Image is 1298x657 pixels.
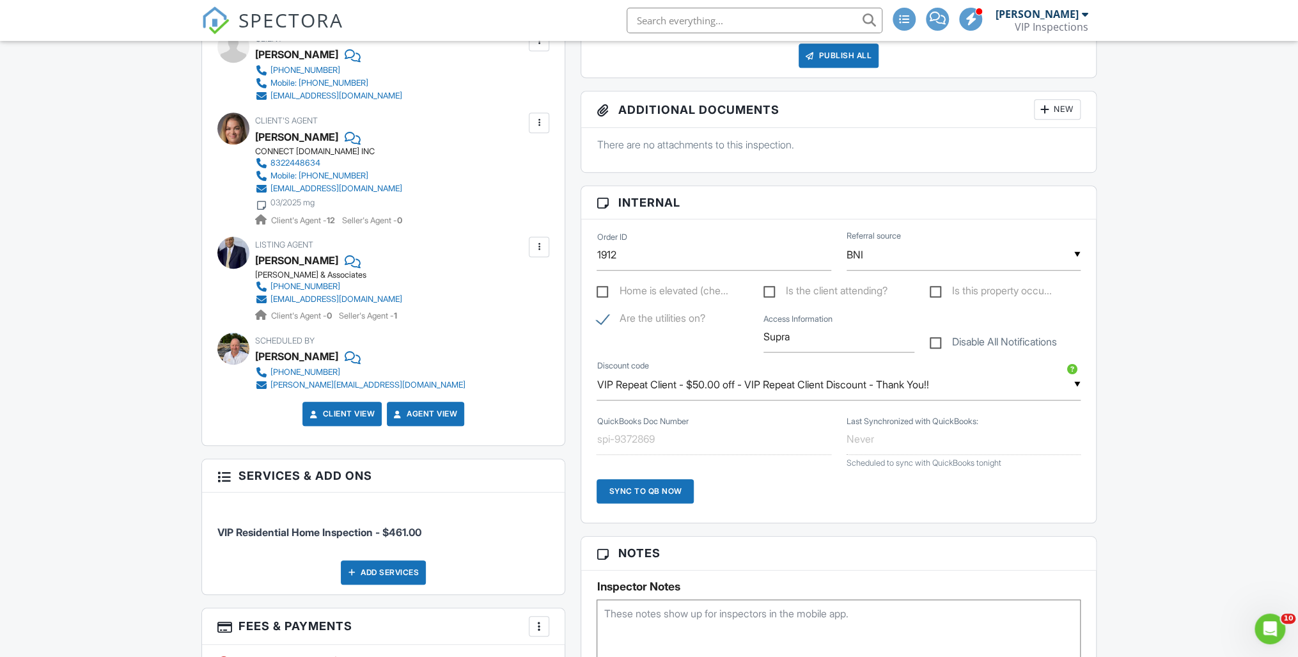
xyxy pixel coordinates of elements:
div: New [1034,99,1081,120]
a: [PERSON_NAME][EMAIL_ADDRESS][DOMAIN_NAME] [255,379,465,392]
div: [PHONE_NUMBER] [270,281,340,292]
label: QuickBooks Doc Number [597,416,688,427]
strong: 0 [327,311,332,321]
div: [PERSON_NAME] [996,8,1079,20]
div: Mobile: [PHONE_NUMBER] [270,78,368,88]
a: Mobile: [PHONE_NUMBER] [255,170,402,182]
iframe: Intercom live chat [1255,613,1285,644]
a: [EMAIL_ADDRESS][DOMAIN_NAME] [255,182,402,195]
div: [PHONE_NUMBER] [270,65,340,75]
label: Order ID [597,232,627,243]
span: Client's Agent [255,116,318,125]
div: [PERSON_NAME][EMAIL_ADDRESS][DOMAIN_NAME] [270,380,465,390]
a: [PERSON_NAME] [255,251,338,270]
h3: Notes [581,537,1096,570]
h5: Inspector Notes [597,580,1081,593]
a: 8322448634 [255,157,402,170]
label: Home is elevated (check if true) [597,285,728,301]
div: 8322448634 [270,158,320,168]
label: Are the utilities on? [597,312,705,328]
a: [EMAIL_ADDRESS][DOMAIN_NAME] [255,90,402,102]
span: Seller's Agent - [342,216,402,225]
a: Client View [307,408,375,420]
div: Publish All [799,44,879,68]
div: VIP Inspections [1015,20,1088,33]
a: Agent View [391,408,457,420]
div: Add Services [341,560,426,585]
input: Search everything... [627,8,882,33]
a: SPECTORA [201,17,343,44]
label: Is this property occupied? [930,285,1052,301]
h3: Services & Add ons [202,459,565,493]
h3: Internal [581,186,1096,219]
label: Referral source [847,230,901,242]
a: [PHONE_NUMBER] [255,64,402,77]
div: [PERSON_NAME] [255,45,338,64]
span: Client's Agent - [271,216,337,225]
label: Disable All Notifications [930,336,1057,352]
span: Seller's Agent - [339,311,397,321]
label: Is the client attending? [763,285,887,301]
span: Scheduled to sync with QuickBooks tonight [847,458,1001,468]
div: [PERSON_NAME] & Associates [255,270,412,280]
div: Sync to QB Now [597,479,694,503]
span: VIP Residential Home Inspection - $461.00 [217,526,421,539]
p: There are no attachments to this inspection. [597,138,1081,152]
label: Discount code [597,360,648,372]
div: CONNECT [DOMAIN_NAME] INC [255,146,412,157]
div: [EMAIL_ADDRESS][DOMAIN_NAME] [270,91,402,101]
span: Client's Agent - [271,311,334,321]
a: [PHONE_NUMBER] [255,280,402,293]
strong: 0 [397,216,402,225]
span: SPECTORA [238,6,343,33]
h3: Additional Documents [581,91,1096,128]
img: The Best Home Inspection Software - Spectora [201,6,230,35]
div: [EMAIL_ADDRESS][DOMAIN_NAME] [270,294,402,305]
h3: Fees & Payments [202,608,565,645]
span: 10 [1281,613,1295,624]
li: Service: VIP Residential Home Inspection [217,502,549,550]
a: [PHONE_NUMBER] [255,366,465,379]
span: Listing Agent [255,240,313,249]
div: Mobile: [PHONE_NUMBER] [270,171,368,181]
label: Access Information [763,313,833,325]
div: [PERSON_NAME] [255,347,338,366]
div: 03/2025 mg [270,198,315,208]
span: Scheduled By [255,336,315,345]
a: Mobile: [PHONE_NUMBER] [255,77,402,90]
a: [EMAIL_ADDRESS][DOMAIN_NAME] [255,293,402,306]
label: Last Synchronized with QuickBooks: [847,416,978,427]
a: [PERSON_NAME] [255,127,338,146]
input: Access Information [763,321,914,352]
div: [EMAIL_ADDRESS][DOMAIN_NAME] [270,184,402,194]
strong: 12 [327,216,335,225]
div: [PHONE_NUMBER] [270,367,340,377]
strong: 1 [394,311,397,321]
